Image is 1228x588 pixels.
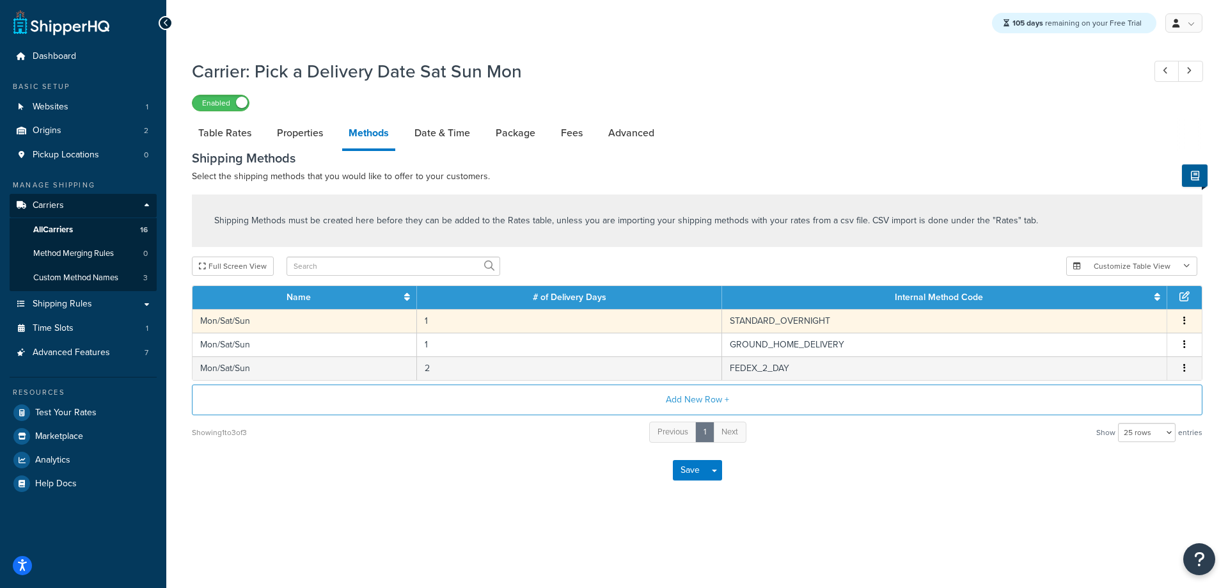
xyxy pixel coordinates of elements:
div: Showing 1 to 3 of 3 [192,424,247,441]
span: 3 [143,273,148,283]
span: 0 [143,248,148,259]
span: Analytics [35,455,70,466]
span: 2 [144,125,148,136]
a: Analytics [10,449,157,472]
span: 16 [140,225,148,235]
a: Previous [649,422,697,443]
a: Properties [271,118,329,148]
span: Custom Method Names [33,273,118,283]
a: Next [713,422,746,443]
span: Help Docs [35,479,77,489]
a: Custom Method Names3 [10,266,157,290]
span: Pickup Locations [33,150,99,161]
span: Method Merging Rules [33,248,114,259]
a: Previous Record [1154,61,1179,82]
div: Manage Shipping [10,180,157,191]
a: Methods [342,118,395,151]
span: Websites [33,102,68,113]
span: 1 [146,323,148,334]
span: Time Slots [33,323,74,334]
span: Marketplace [35,431,83,442]
h3: Shipping Methods [192,151,1202,165]
td: Mon/Sat/Sun [193,309,417,333]
a: Dashboard [10,45,157,68]
span: 1 [146,102,148,113]
td: 1 [417,333,722,356]
span: 0 [144,150,148,161]
a: Internal Method Code [895,290,983,304]
li: Custom Method Names [10,266,157,290]
p: Select the shipping methods that you would like to offer to your customers. [192,169,1202,184]
span: 7 [145,347,148,358]
th: # of Delivery Days [417,286,722,309]
a: Origins2 [10,119,157,143]
li: Pickup Locations [10,143,157,167]
a: 1 [695,422,714,443]
td: 1 [417,309,722,333]
span: Show [1096,424,1115,441]
td: Mon/Sat/Sun [193,356,417,380]
span: Test Your Rates [35,408,97,418]
a: Method Merging Rules0 [10,242,157,266]
span: Next [721,425,738,438]
span: Advanced Features [33,347,110,358]
button: Open Resource Center [1183,543,1215,575]
li: Time Slots [10,317,157,340]
button: Save [673,460,707,481]
a: AllCarriers16 [10,218,157,242]
p: Shipping Methods must be created here before they can be added to the Rates table, unless you are... [214,214,1038,228]
span: Shipping Rules [33,299,92,310]
td: STANDARD_OVERNIGHT [722,309,1167,333]
a: Marketplace [10,425,157,448]
td: FEDEX_2_DAY [722,356,1167,380]
a: Pickup Locations0 [10,143,157,167]
a: Fees [555,118,589,148]
a: Time Slots1 [10,317,157,340]
a: Table Rates [192,118,258,148]
button: Full Screen View [192,257,274,276]
a: Advanced Features7 [10,341,157,365]
div: Resources [10,387,157,398]
li: Origins [10,119,157,143]
button: Show Help Docs [1182,164,1208,187]
li: Websites [10,95,157,119]
a: Test Your Rates [10,401,157,424]
span: Origins [33,125,61,136]
label: Enabled [193,95,249,111]
span: Carriers [33,200,64,211]
button: Customize Table View [1066,257,1197,276]
a: Package [489,118,542,148]
li: Carriers [10,194,157,291]
button: Add New Row + [192,385,1202,415]
a: Date & Time [408,118,476,148]
a: Name [287,290,311,304]
a: Carriers [10,194,157,218]
h1: Carrier: Pick a Delivery Date Sat Sun Mon [192,59,1131,84]
li: Method Merging Rules [10,242,157,266]
td: Mon/Sat/Sun [193,333,417,356]
td: GROUND_HOME_DELIVERY [722,333,1167,356]
span: Dashboard [33,51,76,62]
span: entries [1178,424,1202,441]
a: Advanced [602,118,661,148]
span: remaining on your Free Trial [1012,17,1142,29]
a: Websites1 [10,95,157,119]
strong: 105 days [1012,17,1043,29]
span: All Carriers [33,225,73,235]
td: 2 [417,356,722,380]
a: Shipping Rules [10,292,157,316]
a: Help Docs [10,472,157,495]
input: Search [287,257,500,276]
div: Basic Setup [10,81,157,92]
span: Previous [657,425,688,438]
li: Advanced Features [10,341,157,365]
a: Next Record [1178,61,1203,82]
